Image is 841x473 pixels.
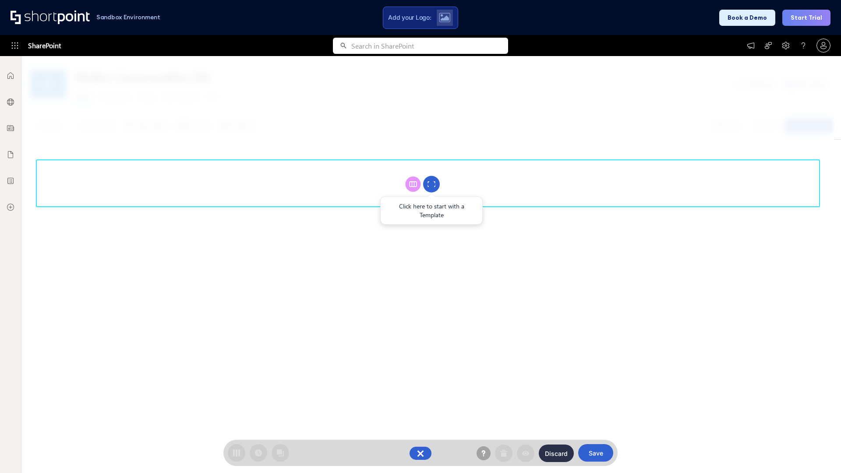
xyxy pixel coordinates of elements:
[439,13,450,22] img: Upload logo
[578,444,613,462] button: Save
[719,10,775,26] button: Book a Demo
[96,15,160,20] h1: Sandbox Environment
[782,10,830,26] button: Start Trial
[539,445,574,462] button: Discard
[388,14,431,21] span: Add your Logo:
[28,35,61,56] span: SharePoint
[351,38,508,54] input: Search in SharePoint
[797,431,841,473] iframe: Chat Widget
